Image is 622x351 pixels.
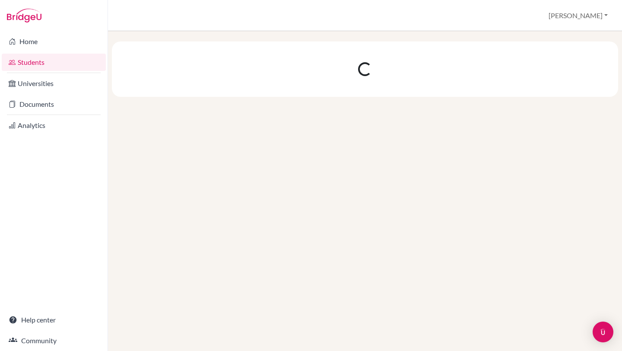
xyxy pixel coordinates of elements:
[7,9,41,22] img: Bridge-U
[2,75,106,92] a: Universities
[2,54,106,71] a: Students
[2,311,106,329] a: Help center
[593,322,613,342] div: Open Intercom Messenger
[2,332,106,349] a: Community
[2,117,106,134] a: Analytics
[2,96,106,113] a: Documents
[545,7,612,24] button: [PERSON_NAME]
[2,33,106,50] a: Home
